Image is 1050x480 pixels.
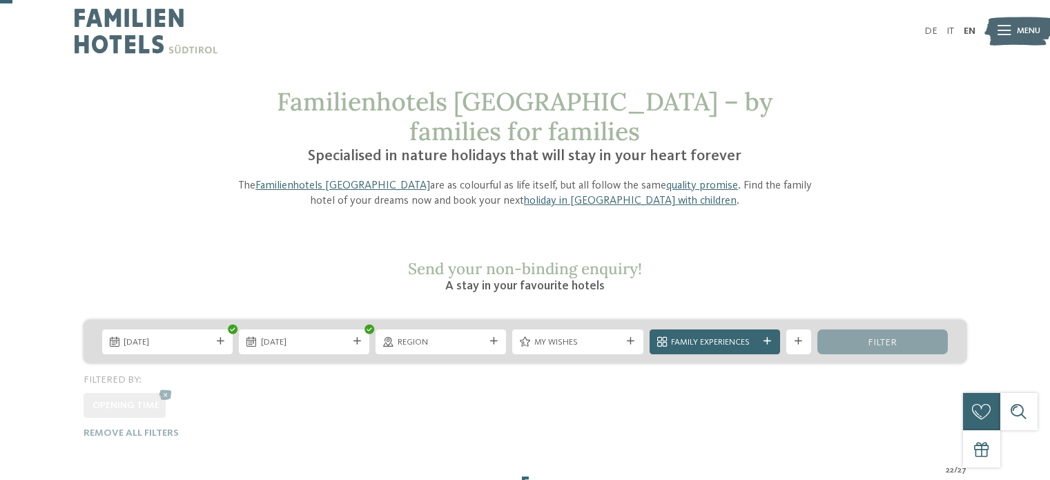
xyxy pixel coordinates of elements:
a: quality promise [666,180,738,191]
a: Familienhotels [GEOGRAPHIC_DATA] [255,180,430,191]
span: Familienhotels [GEOGRAPHIC_DATA] – by families for families [277,86,772,147]
span: My wishes [534,336,621,349]
a: IT [946,26,954,36]
a: DE [924,26,937,36]
span: A stay in your favourite hotels [445,280,605,292]
span: / [954,464,957,477]
span: [DATE] [124,336,211,349]
a: EN [964,26,975,36]
span: 22 [946,464,954,477]
span: Region [398,336,485,349]
span: Specialised in nature holidays that will stay in your heart forever [308,148,741,164]
span: Menu [1017,25,1040,37]
span: [DATE] [261,336,348,349]
a: holiday in [GEOGRAPHIC_DATA] with children [524,195,737,207]
span: 27 [957,464,966,477]
span: Family Experiences [671,336,758,349]
p: The are as colourful as life itself, but all follow the same . Find the family hotel of your drea... [230,178,821,209]
span: Send your non-binding enquiry! [408,258,642,278]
